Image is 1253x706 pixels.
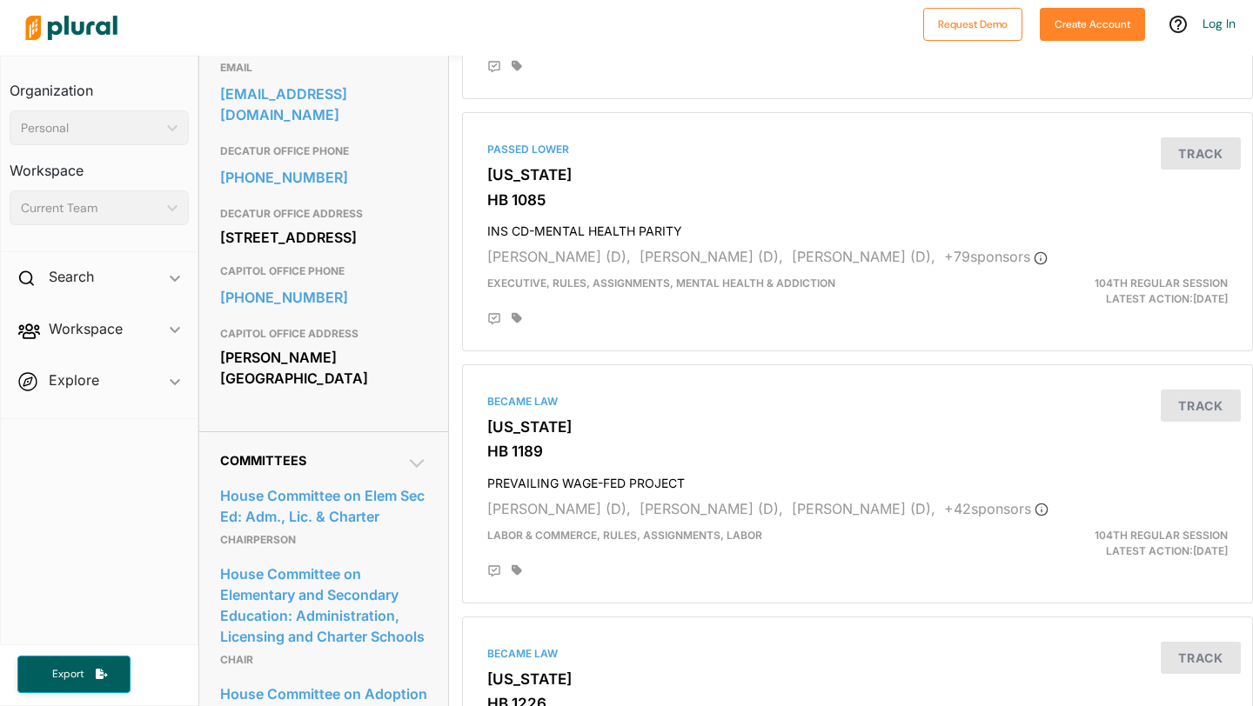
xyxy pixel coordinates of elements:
[640,248,783,265] span: [PERSON_NAME] (D),
[985,528,1241,559] div: Latest Action: [DATE]
[923,14,1022,32] a: Request Demo
[220,529,427,550] p: Chairperson
[487,646,1228,662] div: Became Law
[487,248,631,265] span: [PERSON_NAME] (D),
[944,248,1048,265] span: + 79 sponsor s
[487,394,1228,410] div: Became Law
[220,261,427,282] h3: CAPITOL OFFICE PHONE
[1040,8,1145,41] button: Create Account
[1161,390,1241,422] button: Track
[1040,14,1145,32] a: Create Account
[40,667,96,682] span: Export
[487,418,1228,436] h3: [US_STATE]
[487,142,1228,157] div: Passed Lower
[220,141,427,162] h3: DECATUR OFFICE PHONE
[487,500,631,517] span: [PERSON_NAME] (D),
[487,468,1228,491] h4: PREVAILING WAGE-FED PROJECT
[10,145,189,183] h3: Workspace
[220,224,427,250] div: [STREET_ADDRESS]
[220,344,427,391] div: [PERSON_NAME][GEOGRAPHIC_DATA]
[17,656,131,693] button: Export
[985,276,1241,307] div: Latest Action: [DATE]
[1161,642,1241,674] button: Track
[487,443,1228,460] h3: HB 1189
[512,60,522,72] div: Add tags
[10,65,189,103] h3: Organization
[944,500,1049,517] span: + 42 sponsor s
[1095,529,1228,542] span: 104th Regular Session
[792,248,935,265] span: [PERSON_NAME] (D),
[487,670,1228,688] h3: [US_STATE]
[1161,137,1241,170] button: Track
[220,203,427,224] h3: DECATUR OFFICE ADDRESS
[1203,16,1236,31] a: Log In
[21,199,160,217] div: Current Team
[640,500,783,517] span: [PERSON_NAME] (D),
[49,267,94,286] h2: Search
[923,8,1022,41] button: Request Demo
[487,564,501,578] div: Add Position Statement
[487,529,762,542] span: Labor & Commerce, Rules, Assignments, Labor
[220,453,306,468] span: Committees
[220,561,427,649] a: House Committee on Elementary and Secondary Education: Administration, Licensing and Charter Schools
[220,57,427,78] h3: EMAIL
[487,191,1228,209] h3: HB 1085
[487,216,1228,239] h4: INS CD-MENTAL HEALTH PARITY
[512,564,522,576] div: Add tags
[487,276,835,290] span: Executive, Rules, Assignments, Mental Health & Addiction
[487,60,501,74] div: Add Position Statement
[220,164,427,190] a: [PHONE_NUMBER]
[512,312,522,324] div: Add tags
[487,166,1228,183] h3: [US_STATE]
[220,284,427,310] a: [PHONE_NUMBER]
[487,312,501,326] div: Add Position Statement
[220,81,427,128] a: [EMAIL_ADDRESS][DOMAIN_NAME]
[220,323,427,344] h3: CAPITOL OFFICE ADDRESS
[220,649,427,670] p: Chair
[21,119,160,137] div: Personal
[792,500,935,517] span: [PERSON_NAME] (D),
[1095,276,1228,290] span: 104th Regular Session
[220,483,427,529] a: House Committee on Elem Sec Ed: Adm., Lic. & Charter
